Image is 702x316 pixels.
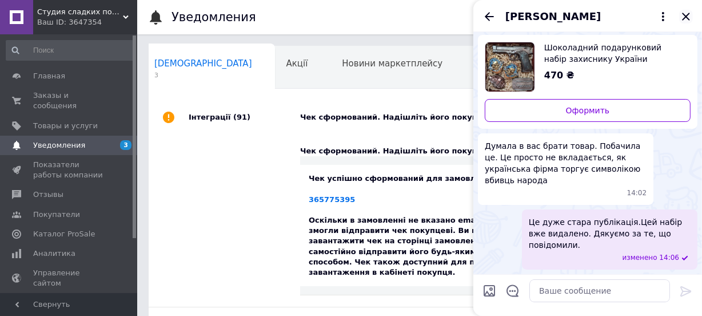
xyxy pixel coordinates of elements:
[6,40,134,61] input: Поиск
[33,268,106,289] span: Управление сайтом
[33,140,85,151] span: Уведомления
[33,210,80,220] span: Покупатели
[33,229,95,239] span: Каталог ProSale
[33,121,98,131] span: Товары и услуги
[189,100,300,135] div: Інтеграції
[544,42,681,65] span: Шоколадний подарунковий набір захиснику України
[300,146,548,156] div: Чек сформований. Надішліть його покупцю
[154,58,252,69] span: [DEMOGRAPHIC_DATA]
[485,99,691,122] a: Оформить
[286,58,308,69] span: Акції
[33,90,106,111] span: Заказы и сообщения
[154,71,252,80] span: 3
[300,112,565,123] div: Чек сформований. Надішліть його покупцю
[485,42,691,92] a: Посмотреть товар
[309,195,355,204] a: 365775395
[342,58,442,69] span: Новини маркетплейсу
[485,140,647,186] span: Думала в вас брати товар. Побачила це. Це просто не вкладається, як українська фірма торгує симво...
[485,42,535,92] img: 3567763255_w640_h640_shokoladnyj-podarochnyj-nabor.jpg
[33,189,63,200] span: Отзывы
[679,10,693,23] button: Закрыть
[37,17,137,27] div: Ваш ID: 3647354
[120,140,131,150] span: 3
[37,7,123,17] span: Студия сладких подарков "Vchocolade"
[505,9,670,24] button: [PERSON_NAME]
[623,253,660,263] span: изменено
[33,71,65,81] span: Главная
[505,283,520,298] button: Открыть шаблоны ответов
[171,10,256,24] h1: Уведомления
[505,9,601,24] span: [PERSON_NAME]
[33,248,75,259] span: Аналитика
[627,188,647,198] span: 14:02 12.10.2025
[233,113,250,121] span: (91)
[544,70,575,81] span: 470 ₴
[482,10,496,23] button: Назад
[33,160,106,180] span: Показатели работы компании
[309,173,539,278] div: Чек успішно сформований для замовлення: Оскільки в замовленні не вказано email, ми не змогли відп...
[529,216,691,251] span: Це дуже стара публікація.Цей набір вже видалено. Дякуємо за те, що повідомили.
[659,253,679,263] span: 14:06 12.10.2025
